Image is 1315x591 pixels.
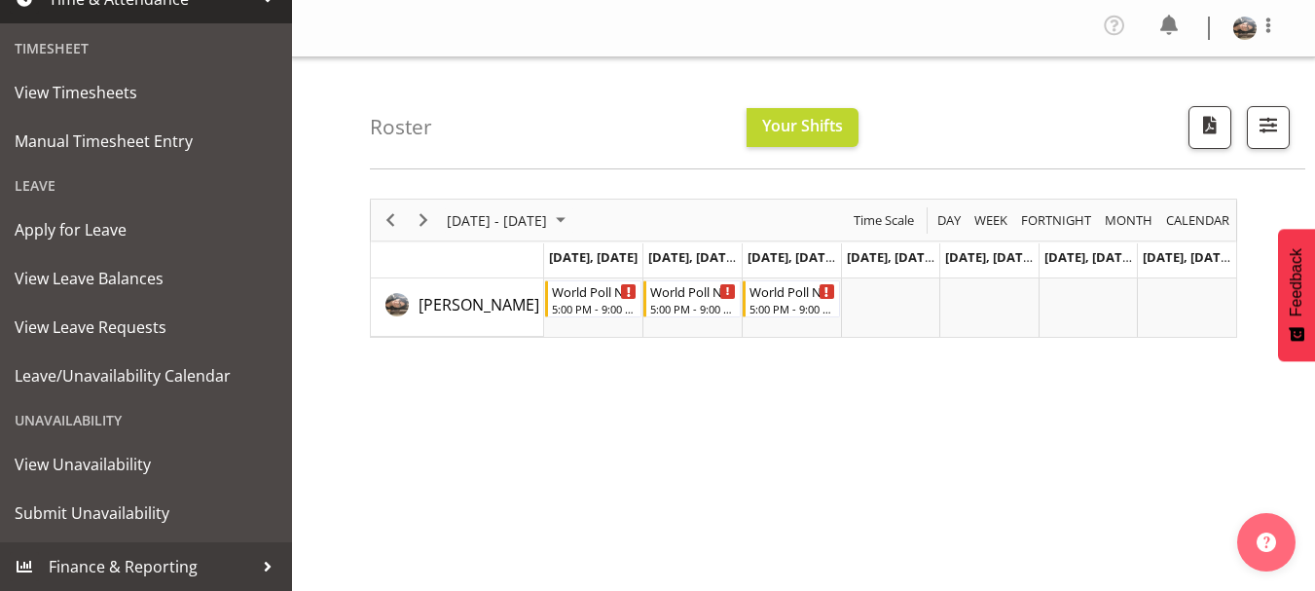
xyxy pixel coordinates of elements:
[5,254,287,303] a: View Leave Balances
[934,208,965,233] button: Timeline Day
[1019,208,1093,233] span: Fortnight
[370,199,1237,338] div: Timeline Week of September 13, 2025
[544,278,1236,337] table: Timeline Week of September 13, 2025
[1278,229,1315,361] button: Feedback - Show survey
[552,301,638,316] div: 5:00 PM - 9:00 PM
[15,264,277,293] span: View Leave Balances
[747,108,858,147] button: Your Shifts
[762,115,843,136] span: Your Shifts
[1018,208,1095,233] button: Fortnight
[749,281,835,301] div: World Poll NZ Weekdays
[1163,208,1233,233] button: Month
[15,313,277,342] span: View Leave Requests
[1044,248,1133,266] span: [DATE], [DATE]
[419,293,539,316] a: [PERSON_NAME]
[1233,17,1257,40] img: lindsay-holland6d975a4b06d72750adc3751bbfb7dc9f.png
[445,208,549,233] span: [DATE] - [DATE]
[748,248,836,266] span: [DATE], [DATE]
[5,28,287,68] div: Timesheet
[5,166,287,205] div: Leave
[971,208,1011,233] button: Timeline Week
[1103,208,1154,233] span: Month
[5,489,287,537] a: Submit Unavailability
[1257,533,1276,552] img: help-xxl-2.png
[650,281,736,301] div: World Poll NZ Weekdays
[972,208,1009,233] span: Week
[648,248,737,266] span: [DATE], [DATE]
[419,294,539,315] span: [PERSON_NAME]
[5,440,287,489] a: View Unavailability
[743,280,840,317] div: Lindsay Holland"s event - World Poll NZ Weekdays Begin From Wednesday, September 10, 2025 at 5:00...
[15,499,277,528] span: Submit Unavailability
[1164,208,1231,233] span: calendar
[545,280,642,317] div: Lindsay Holland"s event - World Poll NZ Weekdays Begin From Monday, September 8, 2025 at 5:00:00 ...
[5,303,287,351] a: View Leave Requests
[374,200,407,240] div: Previous
[643,280,741,317] div: Lindsay Holland"s event - World Poll NZ Weekdays Begin From Tuesday, September 9, 2025 at 5:00:00...
[15,361,277,390] span: Leave/Unavailability Calendar
[407,200,440,240] div: Next
[5,68,287,117] a: View Timesheets
[1247,106,1290,149] button: Filter Shifts
[847,248,935,266] span: [DATE], [DATE]
[15,450,277,479] span: View Unavailability
[370,116,432,138] h4: Roster
[371,278,544,337] td: Lindsay Holland resource
[945,248,1034,266] span: [DATE], [DATE]
[15,78,277,107] span: View Timesheets
[1188,106,1231,149] button: Download a PDF of the roster according to the set date range.
[5,351,287,400] a: Leave/Unavailability Calendar
[411,208,437,233] button: Next
[15,215,277,244] span: Apply for Leave
[851,208,918,233] button: Time Scale
[49,552,253,581] span: Finance & Reporting
[378,208,404,233] button: Previous
[1143,248,1231,266] span: [DATE], [DATE]
[5,117,287,166] a: Manual Timesheet Entry
[444,208,574,233] button: September 08 - 14, 2025
[852,208,916,233] span: Time Scale
[552,281,638,301] div: World Poll NZ Weekdays
[1288,248,1305,316] span: Feedback
[15,127,277,156] span: Manual Timesheet Entry
[5,205,287,254] a: Apply for Leave
[549,248,638,266] span: [DATE], [DATE]
[650,301,736,316] div: 5:00 PM - 9:00 PM
[5,400,287,440] div: Unavailability
[749,301,835,316] div: 5:00 PM - 9:00 PM
[1102,208,1156,233] button: Timeline Month
[935,208,963,233] span: Day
